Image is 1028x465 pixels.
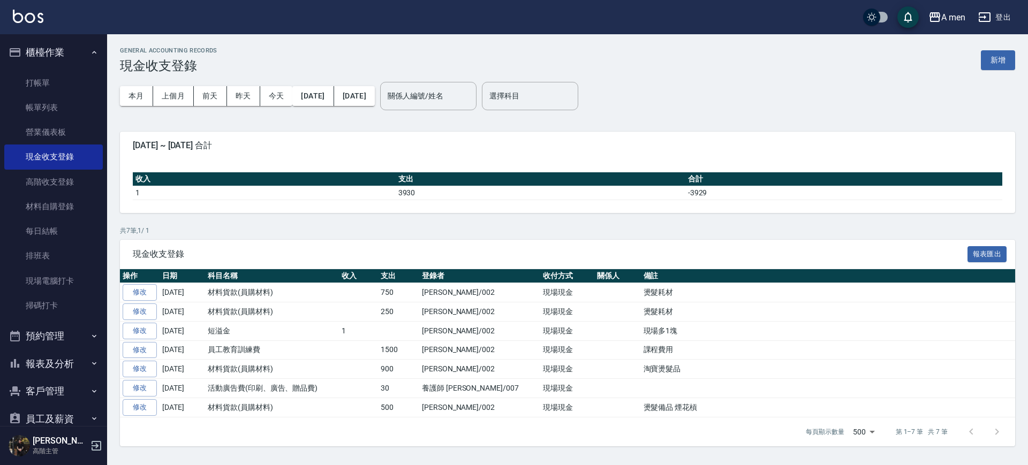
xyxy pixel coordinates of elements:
button: 預約管理 [4,322,103,350]
button: [DATE] [334,86,375,106]
a: 掃碼打卡 [4,293,103,318]
h5: [PERSON_NAME] [33,436,87,446]
a: 材料自購登錄 [4,194,103,219]
p: 共 7 筆, 1 / 1 [120,226,1015,235]
td: 750 [378,283,419,302]
td: 現場多1塊 [641,321,1015,340]
td: 現場現金 [540,379,594,398]
td: [PERSON_NAME]/002 [419,340,540,360]
a: 報表匯出 [967,248,1007,258]
th: 操作 [120,269,160,283]
button: 報表及分析 [4,350,103,378]
span: [DATE] ~ [DATE] 合計 [133,140,1002,151]
td: 活動廣告費(印刷、廣告、贈品費) [205,379,339,398]
td: 淘寶燙髮品 [641,360,1015,379]
a: 修改 [123,303,157,320]
td: -3929 [685,186,1002,200]
td: [PERSON_NAME]/002 [419,283,540,302]
td: 燙髮耗材 [641,302,1015,322]
td: 1 [339,321,378,340]
td: [PERSON_NAME]/002 [419,360,540,379]
th: 日期 [160,269,205,283]
td: [DATE] [160,283,205,302]
button: 昨天 [227,86,260,106]
td: 900 [378,360,419,379]
a: 高階收支登錄 [4,170,103,194]
a: 每日結帳 [4,219,103,243]
td: [PERSON_NAME]/002 [419,321,540,340]
td: 現場現金 [540,302,594,322]
h3: 現金收支登錄 [120,58,217,73]
td: 現場現金 [540,283,594,302]
p: 第 1–7 筆 共 7 筆 [896,427,948,437]
th: 收付方式 [540,269,594,283]
td: 30 [378,379,419,398]
a: 打帳單 [4,71,103,95]
td: [PERSON_NAME]/002 [419,398,540,417]
td: [DATE] [160,398,205,417]
td: 短溢金 [205,321,339,340]
button: 前天 [194,86,227,106]
td: [DATE] [160,379,205,398]
td: 燙髮備品 煙花槓 [641,398,1015,417]
a: 排班表 [4,243,103,268]
a: 營業儀表板 [4,120,103,144]
img: Logo [13,10,43,23]
th: 備註 [641,269,1015,283]
td: 500 [378,398,419,417]
td: 現場現金 [540,340,594,360]
td: 1 [133,186,396,200]
td: 1500 [378,340,419,360]
div: 500 [849,417,879,446]
button: 報表匯出 [967,246,1007,263]
a: 修改 [123,361,157,377]
td: 250 [378,302,419,322]
p: 高階主管 [33,446,87,456]
button: 今天 [260,86,293,106]
td: [DATE] [160,321,205,340]
th: 支出 [378,269,419,283]
a: 修改 [123,399,157,416]
td: 課程費用 [641,340,1015,360]
button: [DATE] [292,86,334,106]
button: 櫃檯作業 [4,39,103,66]
th: 收入 [133,172,396,186]
td: 材料貨款(員購材料) [205,283,339,302]
button: save [897,6,919,28]
button: 登出 [974,7,1015,27]
button: A men [924,6,970,28]
button: 員工及薪資 [4,405,103,433]
button: 上個月 [153,86,194,106]
th: 支出 [396,172,685,186]
td: 3930 [396,186,685,200]
td: 養護師 [PERSON_NAME]/007 [419,379,540,398]
th: 合計 [685,172,1002,186]
h2: GENERAL ACCOUNTING RECORDS [120,47,217,54]
a: 現金收支登錄 [4,144,103,169]
div: A men [941,11,965,24]
td: [DATE] [160,340,205,360]
button: 本月 [120,86,153,106]
p: 每頁顯示數量 [806,427,844,437]
td: [DATE] [160,302,205,322]
a: 修改 [123,323,157,339]
a: 帳單列表 [4,95,103,120]
td: 材料貨款(員購材料) [205,398,339,417]
img: Person [9,435,30,456]
td: 現場現金 [540,360,594,379]
a: 現場電腦打卡 [4,269,103,293]
button: 客戶管理 [4,377,103,405]
a: 新增 [981,55,1015,65]
td: [DATE] [160,360,205,379]
button: 新增 [981,50,1015,70]
td: 現場現金 [540,398,594,417]
th: 登錄者 [419,269,540,283]
td: 現場現金 [540,321,594,340]
td: 材料貨款(員購材料) [205,360,339,379]
span: 現金收支登錄 [133,249,967,260]
th: 關係人 [594,269,641,283]
a: 修改 [123,380,157,397]
td: [PERSON_NAME]/002 [419,302,540,322]
a: 修改 [123,284,157,301]
td: 燙髮耗材 [641,283,1015,302]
